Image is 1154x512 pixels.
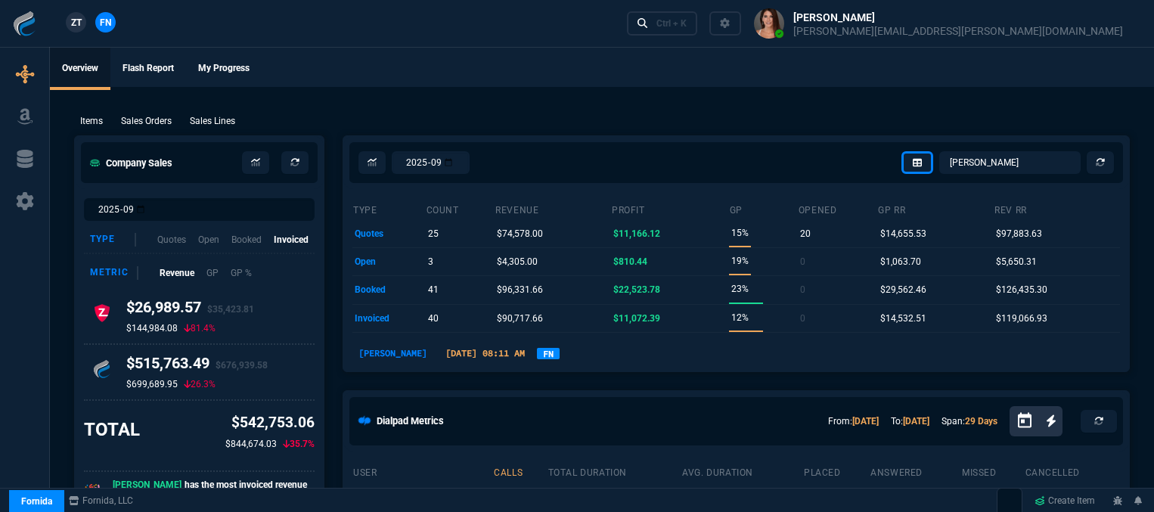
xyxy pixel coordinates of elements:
[352,198,426,219] th: type
[100,16,111,29] span: FN
[798,198,878,219] th: opened
[548,461,682,482] th: total duration
[613,223,660,244] p: $11,166.12
[190,114,235,128] p: Sales Lines
[352,461,493,482] th: user
[942,414,997,428] p: Span:
[497,251,538,272] p: $4,305.00
[537,348,560,359] a: FN
[996,223,1042,244] p: $97,883.63
[231,266,252,280] p: GP %
[613,251,647,272] p: $810.44
[64,494,138,507] a: msbcCompanyName
[186,48,262,90] a: My Progress
[225,412,315,434] p: $542,753.06
[126,378,178,390] p: $699,689.95
[880,223,926,244] p: $14,655.53
[80,114,103,128] p: Items
[872,484,958,505] p: 11
[50,48,110,90] a: Overview
[352,219,426,247] td: quotes
[495,198,611,219] th: revenue
[497,279,543,300] p: $96,331.66
[656,17,687,29] div: Ctrl + K
[497,223,543,244] p: $74,578.00
[110,48,186,90] a: Flash Report
[426,198,495,219] th: count
[996,251,1037,272] p: $5,650.31
[90,266,138,280] div: Metric
[113,479,181,492] span: [PERSON_NAME]
[1027,484,1118,505] p: 278
[206,266,219,280] p: GP
[283,437,315,451] p: 35.7%
[216,360,268,371] span: $676,939.58
[126,354,268,378] h4: $515,763.49
[225,437,277,451] p: $844,674.03
[996,308,1047,329] p: $119,066.93
[207,304,254,315] span: $35,423.81
[880,279,926,300] p: $29,562.46
[880,251,921,272] p: $1,063.70
[428,251,433,272] p: 3
[352,346,433,360] p: [PERSON_NAME]
[157,233,186,247] p: Quotes
[613,308,660,329] p: $11,072.39
[126,322,178,334] p: $144,984.08
[550,484,679,505] p: 10h 50m
[428,308,439,329] p: 40
[800,223,811,244] p: 20
[126,298,254,322] h4: $26,989.57
[731,307,749,328] p: 12%
[1016,410,1046,432] button: Open calendar
[113,478,315,505] p: has the most invoiced revenue this month.
[84,418,140,441] h3: TOTAL
[891,414,929,428] p: To:
[996,279,1047,300] p: $126,435.30
[877,198,994,219] th: GP RR
[90,233,136,247] div: Type
[852,416,879,427] a: [DATE]
[684,484,800,505] p: 41s
[274,233,309,247] p: Invoiced
[84,481,101,502] p: 🎉
[121,114,172,128] p: Sales Orders
[961,461,1025,482] th: missed
[800,308,805,329] p: 0
[495,484,544,505] p: 1255
[965,416,997,427] a: 29 Days
[800,279,805,300] p: 0
[184,322,216,334] p: 81.4%
[355,484,491,505] p: [PERSON_NAME]
[1028,489,1101,512] a: Create Item
[800,251,805,272] p: 0
[611,198,729,219] th: Profit
[428,223,439,244] p: 25
[497,308,543,329] p: $90,717.66
[729,198,798,219] th: GP
[198,233,219,247] p: Open
[71,16,82,29] span: ZT
[870,461,961,482] th: answered
[803,461,870,482] th: placed
[681,461,803,482] th: avg. duration
[731,222,749,244] p: 15%
[903,416,929,427] a: [DATE]
[90,156,172,170] h5: Company Sales
[352,247,426,275] td: open
[377,414,444,428] h5: Dialpad Metrics
[994,198,1120,219] th: Rev RR
[493,461,547,482] th: calls
[184,378,216,390] p: 26.3%
[231,233,262,247] p: Booked
[352,276,426,304] td: booked
[805,484,867,505] p: 956
[963,484,1022,505] p: 5
[828,414,879,428] p: From:
[1025,461,1121,482] th: cancelled
[160,266,194,280] p: Revenue
[880,308,926,329] p: $14,532.51
[731,278,749,299] p: 23%
[613,279,660,300] p: $22,523.78
[428,279,439,300] p: 41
